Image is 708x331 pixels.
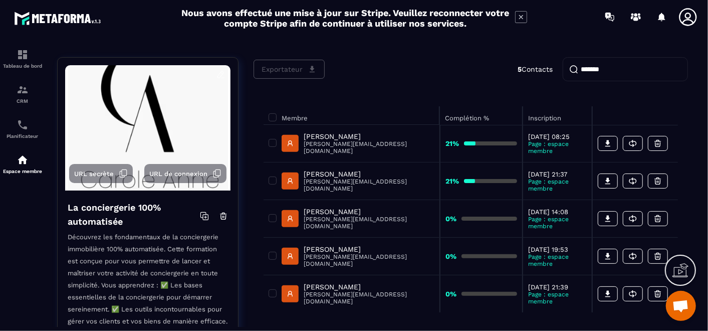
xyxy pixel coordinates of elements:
[304,216,434,230] p: [PERSON_NAME][EMAIL_ADDRESS][DOMAIN_NAME]
[666,291,696,321] div: Ouvrir le chat
[528,253,587,267] p: Page : espace membre
[528,178,587,192] p: Page : espace membre
[304,283,434,291] p: [PERSON_NAME]
[149,170,207,178] span: URL de connexion
[304,140,434,154] p: [PERSON_NAME][EMAIL_ADDRESS][DOMAIN_NAME]
[69,164,133,183] button: URL secrète
[181,8,510,29] h2: Nous avons effectué une mise à jour sur Stripe. Veuillez reconnecter votre compte Stripe afin de ...
[3,146,43,182] a: automationsautomationsEspace membre
[304,132,434,140] p: [PERSON_NAME]
[528,283,587,291] p: [DATE] 21:39
[17,49,29,61] img: formation
[282,208,434,230] a: [PERSON_NAME][PERSON_NAME][EMAIL_ADDRESS][DOMAIN_NAME]
[304,170,434,178] p: [PERSON_NAME]
[523,106,592,125] th: Inscription
[445,177,459,185] strong: 21%
[528,291,587,305] p: Page : espace membre
[3,41,43,76] a: formationformationTableau de bord
[282,283,434,305] a: [PERSON_NAME][PERSON_NAME][EMAIL_ADDRESS][DOMAIN_NAME]
[3,98,43,104] p: CRM
[304,245,434,253] p: [PERSON_NAME]
[68,201,200,229] h4: La conciergerie 100% automatisée
[528,171,587,178] p: [DATE] 21:37
[74,170,114,178] span: URL secrète
[17,84,29,96] img: formation
[65,65,230,191] img: background
[445,215,456,223] strong: 0%
[518,65,522,73] strong: 5
[304,291,434,305] p: [PERSON_NAME][EMAIL_ADDRESS][DOMAIN_NAME]
[528,208,587,216] p: [DATE] 14:08
[528,133,587,140] p: [DATE] 08:25
[440,106,523,125] th: Complétion %
[3,133,43,139] p: Planificateur
[3,63,43,69] p: Tableau de bord
[17,154,29,166] img: automations
[3,76,43,111] a: formationformationCRM
[17,119,29,131] img: scheduler
[304,208,434,216] p: [PERSON_NAME]
[304,253,434,267] p: [PERSON_NAME][EMAIL_ADDRESS][DOMAIN_NAME]
[445,252,456,260] strong: 0%
[445,290,456,298] strong: 0%
[528,246,587,253] p: [DATE] 19:53
[282,170,434,192] a: [PERSON_NAME][PERSON_NAME][EMAIL_ADDRESS][DOMAIN_NAME]
[304,178,434,192] p: [PERSON_NAME][EMAIL_ADDRESS][DOMAIN_NAME]
[3,169,43,174] p: Espace membre
[14,9,104,28] img: logo
[264,106,440,125] th: Membre
[528,216,587,230] p: Page : espace membre
[3,111,43,146] a: schedulerschedulerPlanificateur
[518,65,553,73] p: Contacts
[528,140,587,154] p: Page : espace membre
[282,245,434,267] a: [PERSON_NAME][PERSON_NAME][EMAIL_ADDRESS][DOMAIN_NAME]
[282,132,434,154] a: [PERSON_NAME][PERSON_NAME][EMAIL_ADDRESS][DOMAIN_NAME]
[144,164,226,183] button: URL de connexion
[445,139,459,147] strong: 21%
